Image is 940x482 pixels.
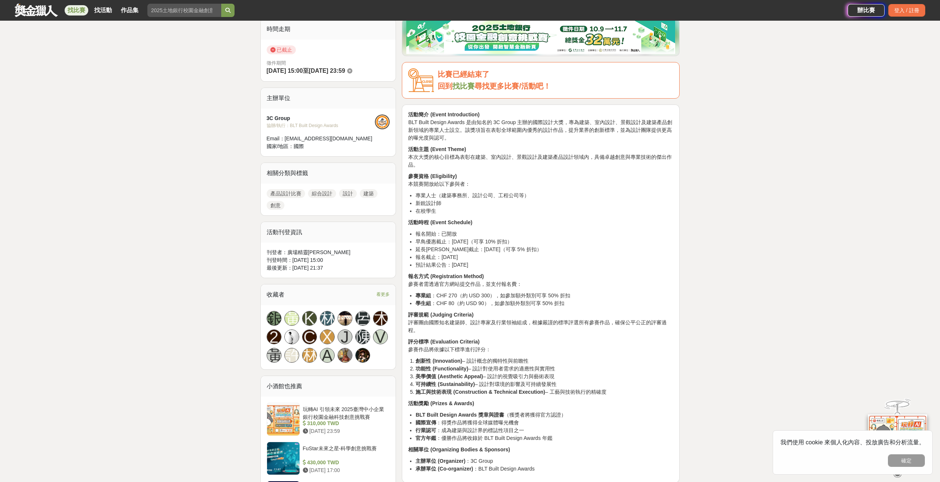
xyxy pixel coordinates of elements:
[416,300,431,306] strong: 學生組
[320,311,335,326] a: 林
[416,435,436,441] strong: 官方年鑑
[416,246,673,253] li: 延長[PERSON_NAME]截止：[DATE]（可享 5% 折扣）
[302,348,317,363] a: 林
[267,256,390,264] div: 刊登時間： [DATE] 15:00
[416,427,436,433] strong: 行業認可
[267,291,284,298] span: 收藏者
[338,348,352,362] img: Avatar
[320,329,335,344] a: X
[780,439,925,445] span: 我們使用 cookie 來個人化內容、投放廣告和分析流量。
[267,249,390,256] div: 刊登者： 廣場精靈[PERSON_NAME]
[475,82,551,90] span: 尋找更多比賽/活動吧！
[267,403,390,436] a: 玩轉AI 引領未來 2025臺灣中小企業銀行校園金融科技創意挑戰賽 310,000 TWD [DATE] 23:59
[284,329,299,344] a: Avatar
[267,68,303,74] span: [DATE] 15:00
[438,68,673,81] div: 比賽已經結束了
[416,420,436,425] strong: 國際宣傳
[416,207,673,215] li: 在校學生
[408,338,673,353] p: 參賽作品將依據以下標準進行評分：
[416,300,673,307] li: ：CHF 80（約 USD 90），如參加額外類別可享 50% 折扣
[303,459,387,466] div: 430,000 TWD
[294,143,304,149] span: 國際
[408,312,474,318] strong: 評審規範 (Judging Criteria)
[416,380,673,388] li: – 設計對環境的影響及可持續發展性
[261,88,396,109] div: 主辦單位
[267,60,286,66] span: 徵件期間
[416,466,473,472] strong: 承辦單位 (Co-organizer)
[284,348,299,363] a: 許
[408,311,673,334] p: 評審團由國際知名建築師、設計專家及行業領袖組成，根據嚴謹的標準評選所有參賽作品，確保公平公正的評審過程。
[416,358,462,364] strong: 創新性 (Innovation)
[284,311,299,326] a: 黃
[261,376,396,397] div: 小酒館也推薦
[338,329,352,344] a: J
[302,329,317,344] a: C
[416,427,673,434] li: ：成為建築與設計界的標誌性項目之一
[888,4,925,17] div: 登入 / 註冊
[408,339,479,345] strong: 評分標準 (Evaluation Criteria)
[416,357,673,365] li: – 設計概念的獨特性與前瞻性
[373,329,388,344] a: V
[373,311,388,326] a: 木
[267,311,281,326] a: 銀
[261,163,396,184] div: 相關分類與標籤
[408,273,484,279] strong: 報名方式 (Registration Method)
[338,311,352,325] img: Avatar
[91,5,115,16] a: 找活動
[416,434,673,442] li: ：優勝作品將收錄於 BLT Built Design Awards 年鑑
[408,146,673,169] p: 本次大獎的核心目標為表彰在建築、室內設計、景觀設計及建築產品設計領域內，具備卓越創意與專業技術的傑出作品。
[408,173,457,179] strong: 參賽資格 (Eligibility)
[452,82,475,90] a: 找比賽
[267,201,284,210] a: 創意
[416,366,468,372] strong: 功能性 (Functionality)
[355,329,370,344] a: 陳
[416,458,465,464] strong: 主辦單位 (Organizer)
[267,348,281,363] a: 黃
[303,68,309,74] span: 至
[406,21,675,54] img: d20b4788-230c-4a26-8bab-6e291685a538.png
[376,290,390,298] span: 看更多
[302,311,317,326] a: K
[416,253,673,261] li: 報名截止：[DATE]
[356,348,370,362] img: Avatar
[320,348,335,363] a: A
[303,420,387,427] div: 310,000 TWD
[416,373,673,380] li: – 設計的視覺吸引力與藝術表現
[416,293,431,298] strong: 專業組
[416,230,673,238] li: 報名開始：已開放
[147,4,221,17] input: 2025土地銀行校園金融創意挑戰賽：從你出發 開啟智慧金融新頁
[408,172,673,188] p: 本競賽開放給以下參與者：
[360,189,377,198] a: 建築
[416,192,673,199] li: 專業人士（建築事務所、設計公司、工程公司等）
[355,311,370,326] a: 呂
[416,199,673,207] li: 新銳設計師
[868,414,927,464] img: d2146d9a-e6f6-4337-9592-8cefde37ba6b.png
[267,143,294,149] span: 國家/地區：
[416,419,673,427] li: ：得獎作品將獲得全球媒體曝光機會
[339,189,357,198] a: 設計
[416,411,673,419] li: （獲獎者將獲得官方認證）
[416,412,504,418] strong: BLT Built Design Awards 獎章與證書
[303,406,387,420] div: 玩轉AI 引領未來 2025臺灣中小企業銀行校園金融科技創意挑戰賽
[309,68,345,74] span: [DATE] 23:59
[267,45,296,54] span: 已截止
[416,381,475,387] strong: 可持續性 (Sustainability)
[416,292,673,300] li: ：CHF 270（約 USD 300），如參加額外類別可享 50% 折扣
[416,389,545,395] strong: 施工與技術表現 (Construction & Technical Execution)
[416,465,673,473] li: ：BLT Built Design Awards
[267,135,375,143] div: Email： [EMAIL_ADDRESS][DOMAIN_NAME]
[408,273,673,288] p: 參賽者需透過官方網站提交作品，並支付報名費：
[438,82,452,90] span: 回到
